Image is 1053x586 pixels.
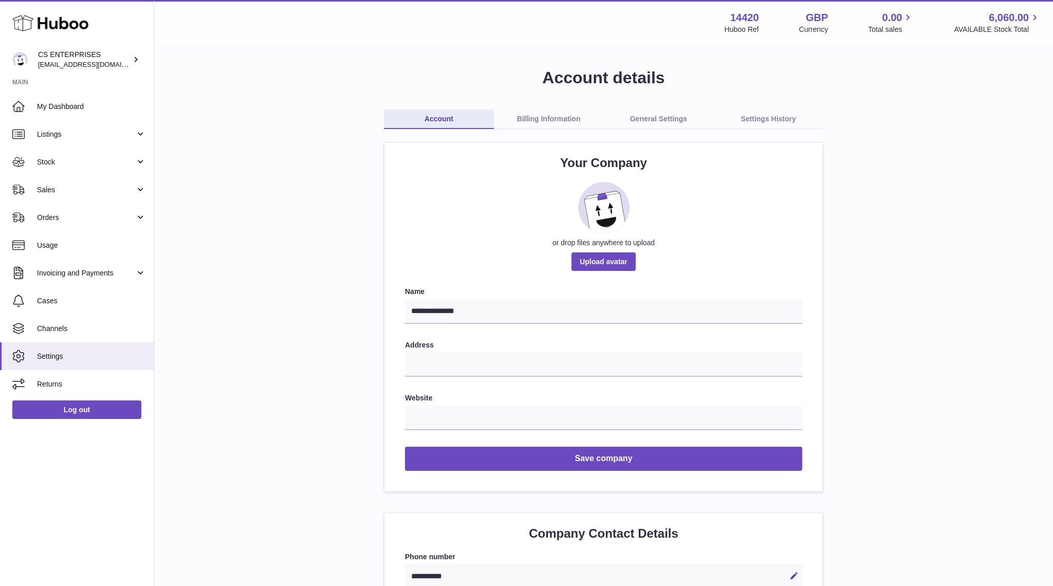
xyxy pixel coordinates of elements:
label: Address [405,340,802,350]
span: Sales [37,185,135,195]
img: placeholder_image.svg [578,182,630,233]
span: Stock [37,157,135,167]
h1: Account details [171,67,1037,89]
div: Currency [799,25,828,34]
a: Settings History [713,109,823,129]
strong: 14420 [730,11,759,25]
span: Returns [37,379,146,389]
span: Orders [37,213,135,223]
span: My Dashboard [37,102,146,112]
h2: Company Contact Details [405,525,802,542]
span: AVAILABLE Stock Total [954,25,1041,34]
label: Website [405,393,802,403]
span: Channels [37,324,146,334]
a: 6,060.00 AVAILABLE Stock Total [954,11,1041,34]
div: Huboo Ref [725,25,759,34]
a: Billing Information [494,109,604,129]
span: Invoicing and Payments [37,268,135,278]
label: Name [405,287,802,297]
span: 6,060.00 [989,11,1029,25]
a: Log out [12,400,141,419]
span: Listings [37,130,135,139]
a: Account [384,109,494,129]
img: csenterprisesholding@gmail.com [12,52,28,67]
h2: Your Company [405,155,802,171]
span: [EMAIL_ADDRESS][DOMAIN_NAME] [38,60,151,68]
button: Save company [405,447,802,471]
a: General Settings [604,109,714,129]
a: 0.00 Total sales [868,11,914,34]
span: Total sales [868,25,914,34]
div: CS ENTERPRISES [38,50,131,69]
span: Cases [37,296,146,306]
span: Upload avatar [571,252,636,271]
span: 0.00 [882,11,902,25]
label: Phone number [405,552,802,562]
div: or drop files anywhere to upload [405,238,802,248]
span: Settings [37,352,146,361]
span: Usage [37,241,146,250]
strong: GBP [806,11,828,25]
